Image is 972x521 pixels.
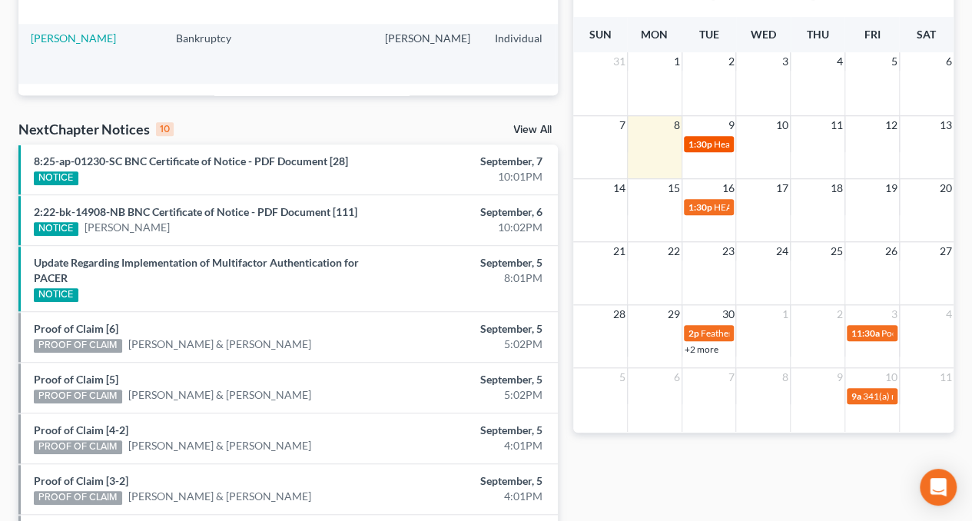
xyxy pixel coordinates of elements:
[128,337,311,352] a: [PERSON_NAME] & [PERSON_NAME]
[938,116,954,134] span: 13
[672,368,682,387] span: 6
[383,489,542,504] div: 4:01PM
[884,179,899,197] span: 19
[751,28,776,41] span: Wed
[383,423,542,438] div: September, 5
[383,255,542,270] div: September, 5
[666,305,682,324] span: 29
[612,242,627,260] span: 21
[34,423,128,436] a: Proof of Claim [4-2]
[34,440,122,454] div: PROOF OF CLAIM
[944,52,954,71] span: 6
[835,368,844,387] span: 9
[164,24,260,83] td: Bankruptcy
[483,24,555,83] td: Individual
[618,368,627,387] span: 5
[612,179,627,197] span: 14
[34,339,122,353] div: PROOF OF CLAIM
[920,469,957,506] div: Open Intercom Messenger
[829,116,844,134] span: 11
[34,288,78,302] div: NOTICE
[881,327,970,339] span: Poorsaeed - Objection
[31,32,116,45] a: [PERSON_NAME]
[781,305,790,324] span: 1
[944,305,954,324] span: 4
[666,242,682,260] span: 22
[34,322,118,335] a: Proof of Claim [6]
[714,138,907,150] span: Hearing for [PERSON_NAME] [PERSON_NAME]
[726,52,735,71] span: 2
[383,321,542,337] div: September, 5
[688,201,712,213] span: 1:30p
[698,28,718,41] span: Tue
[829,179,844,197] span: 18
[672,52,682,71] span: 1
[383,387,542,403] div: 5:02PM
[775,179,790,197] span: 17
[720,179,735,197] span: 16
[34,205,357,218] a: 2:22-bk-14908-NB BNC Certificate of Notice - PDF Document [111]
[618,116,627,134] span: 7
[383,204,542,220] div: September, 6
[781,52,790,71] span: 3
[34,171,78,185] div: NOTICE
[938,179,954,197] span: 20
[383,337,542,352] div: 5:02PM
[851,390,861,402] span: 9a
[128,489,311,504] a: [PERSON_NAME] & [PERSON_NAME]
[555,24,630,83] td: CACB
[835,305,844,324] span: 2
[34,390,122,403] div: PROOF OF CLAIM
[938,368,954,387] span: 11
[726,368,735,387] span: 7
[884,242,899,260] span: 26
[917,28,936,41] span: Sat
[864,28,880,41] span: Fri
[383,154,542,169] div: September, 7
[513,124,552,135] a: View All
[383,473,542,489] div: September, 5
[128,387,311,403] a: [PERSON_NAME] & [PERSON_NAME]
[612,52,627,71] span: 31
[589,28,611,41] span: Sun
[714,201,917,213] span: HEARING for [PERSON_NAME] [PERSON_NAME]
[688,138,712,150] span: 1:30p
[34,474,128,487] a: Proof of Claim [3-2]
[688,327,699,339] span: 2p
[685,343,718,355] a: +2 more
[34,491,122,505] div: PROOF OF CLAIM
[672,116,682,134] span: 8
[34,154,348,168] a: 8:25-ap-01230-SC BNC Certificate of Notice - PDF Document [28]
[383,169,542,184] div: 10:01PM
[34,222,78,236] div: NOTICE
[775,116,790,134] span: 10
[701,327,868,339] span: Featherby [PERSON_NAME] - Status Conf
[720,242,735,260] span: 23
[612,305,627,324] span: 28
[835,52,844,71] span: 4
[128,438,311,453] a: [PERSON_NAME] & [PERSON_NAME]
[890,52,899,71] span: 5
[18,120,174,138] div: NextChapter Notices
[34,373,118,386] a: Proof of Claim [5]
[156,122,174,136] div: 10
[85,220,170,235] a: [PERSON_NAME]
[34,256,359,284] a: Update Regarding Implementation of Multifactor Authentication for PACER
[383,372,542,387] div: September, 5
[383,270,542,286] div: 8:01PM
[666,179,682,197] span: 15
[720,305,735,324] span: 30
[884,368,899,387] span: 10
[781,368,790,387] span: 8
[884,116,899,134] span: 12
[726,116,735,134] span: 9
[851,327,880,339] span: 11:30a
[807,28,829,41] span: Thu
[890,305,899,324] span: 3
[641,28,668,41] span: Mon
[383,220,542,235] div: 10:02PM
[383,438,542,453] div: 4:01PM
[373,24,483,83] td: [PERSON_NAME]
[775,242,790,260] span: 24
[829,242,844,260] span: 25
